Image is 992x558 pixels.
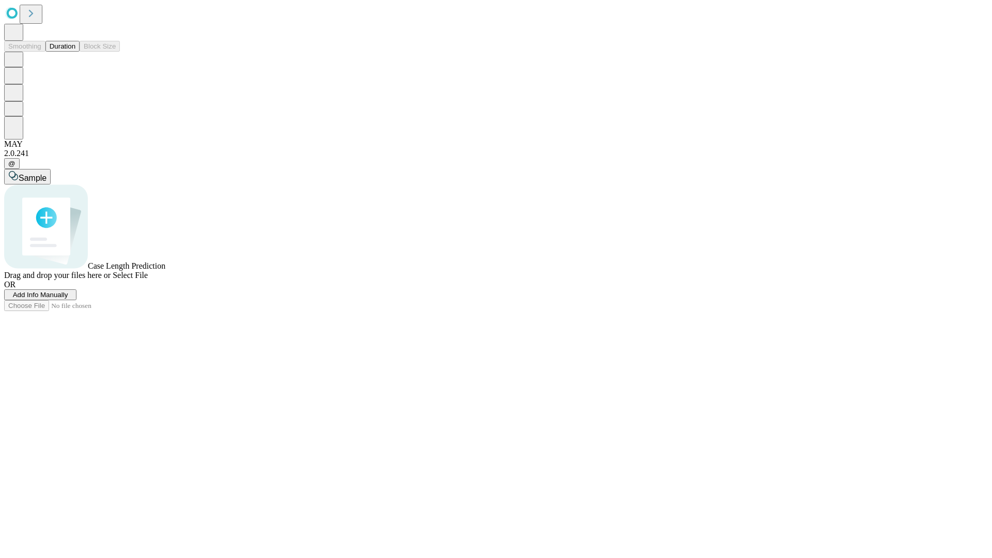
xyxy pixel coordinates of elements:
[113,271,148,280] span: Select File
[88,261,165,270] span: Case Length Prediction
[4,158,20,169] button: @
[4,271,111,280] span: Drag and drop your files here or
[80,41,120,52] button: Block Size
[4,280,16,289] span: OR
[19,174,47,182] span: Sample
[8,160,16,167] span: @
[4,289,76,300] button: Add Info Manually
[4,41,45,52] button: Smoothing
[4,169,51,184] button: Sample
[13,291,68,299] span: Add Info Manually
[4,139,988,149] div: MAY
[45,41,80,52] button: Duration
[4,149,988,158] div: 2.0.241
